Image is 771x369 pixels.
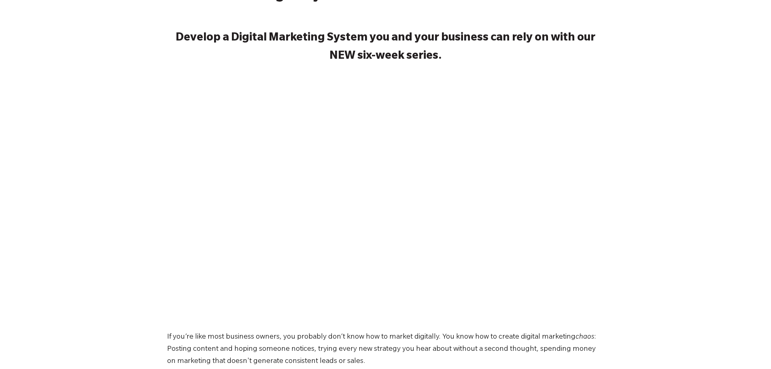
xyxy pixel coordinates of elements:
[167,75,604,321] iframe: HubSpot Video
[167,333,576,341] span: If you’re like most business owners, you probably don’t know how to market digitally. You know ho...
[176,32,595,63] strong: Develop a Digital Marketing System you and your business can rely on with our NEW six-week series.
[576,333,594,341] span: chaos
[731,330,771,369] iframe: Chat Widget
[167,333,596,366] span: : Posting content and hoping someone notices, trying every new strategy you hear about without a ...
